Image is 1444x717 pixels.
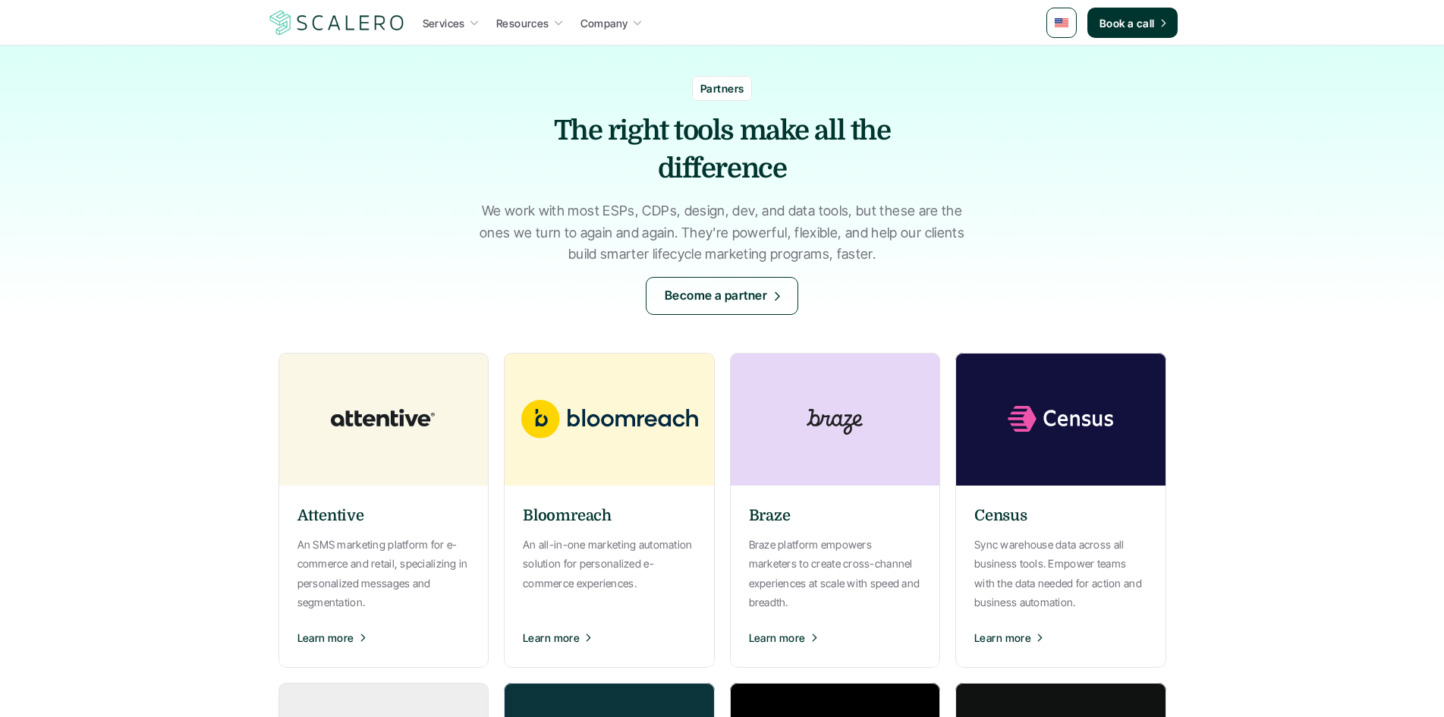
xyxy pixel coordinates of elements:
button: Learn more [974,618,1147,656]
p: Sync warehouse data across all business tools. Empower teams with the data needed for action and ... [974,535,1147,612]
a: Become a partner [646,277,799,315]
button: Learn more [297,618,470,656]
p: Company [580,15,628,31]
p: Learn more [523,630,580,646]
p: Learn more [297,630,354,646]
a: BrazeBraze platform empowers marketers to create cross-channel experiences at scale with speed an... [730,353,941,668]
h6: Census [974,505,1027,527]
p: We work with most ESPs, CDPs, design, dev, and data tools, but these are the ones we turn to agai... [476,200,969,266]
a: Book a call [1087,8,1178,38]
iframe: gist-messenger-bubble-iframe [1392,665,1429,702]
button: Learn more [523,618,696,656]
p: An SMS marketing platform for e-commerce and retail, specializing in personalized messages and se... [297,535,470,612]
p: Book a call [1100,15,1155,31]
button: Learn more [749,618,922,656]
p: Become a partner [665,286,768,306]
a: Scalero company logo [267,9,407,36]
p: Learn more [749,630,806,646]
p: Partners [700,80,744,96]
a: AttentiveAn SMS marketing platform for e-commerce and retail, specializing in personalized messag... [278,353,489,668]
h6: Bloomreach [523,505,612,527]
a: CensusSync warehouse data across all business tools. Empower teams with the data needed for actio... [955,353,1166,668]
p: Services [423,15,465,31]
strong: The right tools make all the difference [554,115,896,184]
p: Braze platform empowers marketers to create cross-channel experiences at scale with speed and bre... [749,535,922,612]
p: Resources [496,15,549,31]
img: Scalero company logo [267,8,407,37]
h6: Braze [749,505,791,527]
a: BloomreachAn all-in-one marketing automation solution for personalized e-commerce experiences.Lea... [504,353,715,668]
p: An all-in-one marketing automation solution for personalized e-commerce experiences. [523,535,696,593]
h6: Attentive [297,505,364,527]
p: Learn more [974,630,1031,646]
